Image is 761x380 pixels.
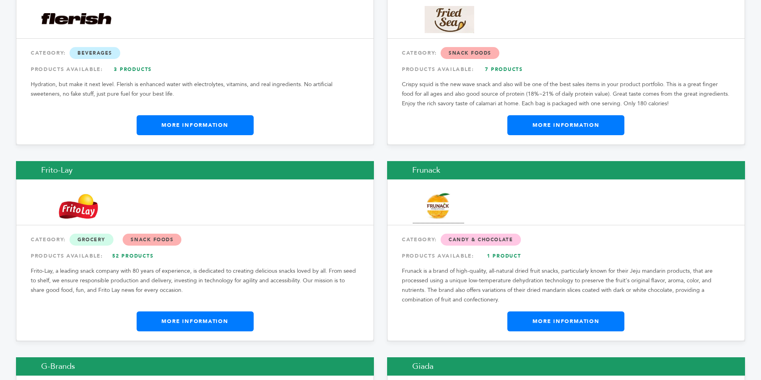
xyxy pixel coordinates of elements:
[31,46,359,60] div: CATEGORY:
[105,249,161,263] a: 52 Products
[123,234,181,246] span: Snack Foods
[476,249,532,263] a: 1 Product
[31,249,359,263] div: PRODUCTS AVAILABLE:
[105,62,161,77] a: 3 Products
[70,234,113,246] span: Grocery
[387,161,745,179] h2: Frunack
[70,47,120,59] span: Beverages
[16,357,374,376] h2: G-Brands
[42,13,115,26] img: Flerish Hydration, Inc.
[16,161,374,179] h2: Frito-Lay
[402,249,730,263] div: PRODUCTS AVAILABLE:
[137,311,254,331] a: More Information
[507,115,624,135] a: More Information
[31,62,359,77] div: PRODUCTS AVAILABLE:
[507,311,624,331] a: More Information
[402,62,730,77] div: PRODUCTS AVAILABLE:
[413,189,464,223] img: Frunack
[402,46,730,60] div: CATEGORY:
[476,62,532,77] a: 7 Products
[402,266,730,305] p: Frunack is a brand of high-quality, all-natural dried fruit snacks, particularly known for their ...
[137,115,254,135] a: More Information
[402,232,730,247] div: CATEGORY:
[387,357,745,376] h2: Giada
[441,234,521,246] span: Candy & Chocolate
[42,193,115,220] img: Frito-Lay
[31,266,359,295] p: Frito-Lay, a leading snack company with 80 years of experience, is dedicated to creating deliciou...
[441,47,499,59] span: Snack Foods
[413,6,487,33] img: Fried Sea - Crispy Squid
[31,232,359,247] div: CATEGORY:
[31,80,359,99] p: Hydration, but make it next level. Flerish is enhanced water with electrolytes, vitamins, and rea...
[402,80,730,108] p: Crispy squid is the new wave snack and also will be one of the best sales items in your product p...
